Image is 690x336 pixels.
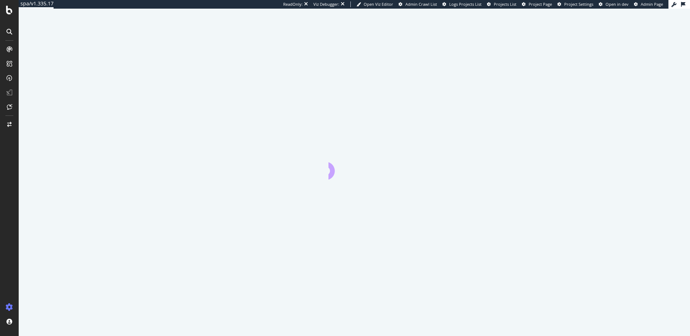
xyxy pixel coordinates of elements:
a: Open Viz Editor [356,1,393,7]
span: Project Page [529,1,552,7]
div: animation [328,154,380,180]
span: Admin Page [641,1,663,7]
span: Admin Crawl List [405,1,437,7]
a: Project Settings [557,1,593,7]
div: ReadOnly: [283,1,303,7]
a: Admin Page [634,1,663,7]
span: Logs Projects List [449,1,482,7]
a: Open in dev [599,1,629,7]
span: Open Viz Editor [364,1,393,7]
span: Project Settings [564,1,593,7]
div: Viz Debugger: [313,1,339,7]
a: Admin Crawl List [399,1,437,7]
a: Logs Projects List [442,1,482,7]
a: Project Page [522,1,552,7]
a: Projects List [487,1,516,7]
span: Projects List [494,1,516,7]
span: Open in dev [606,1,629,7]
